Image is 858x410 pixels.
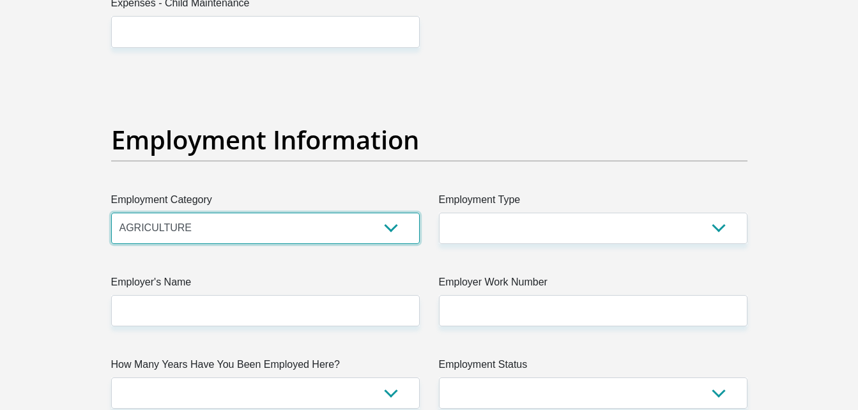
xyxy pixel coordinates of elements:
[439,357,747,377] label: Employment Status
[111,295,420,326] input: Employer's Name
[111,275,420,295] label: Employer's Name
[111,357,420,377] label: How Many Years Have You Been Employed Here?
[111,192,420,213] label: Employment Category
[111,16,420,47] input: Expenses - Child Maintenance
[439,295,747,326] input: Employer Work Number
[111,125,747,155] h2: Employment Information
[439,275,747,295] label: Employer Work Number
[439,192,747,213] label: Employment Type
